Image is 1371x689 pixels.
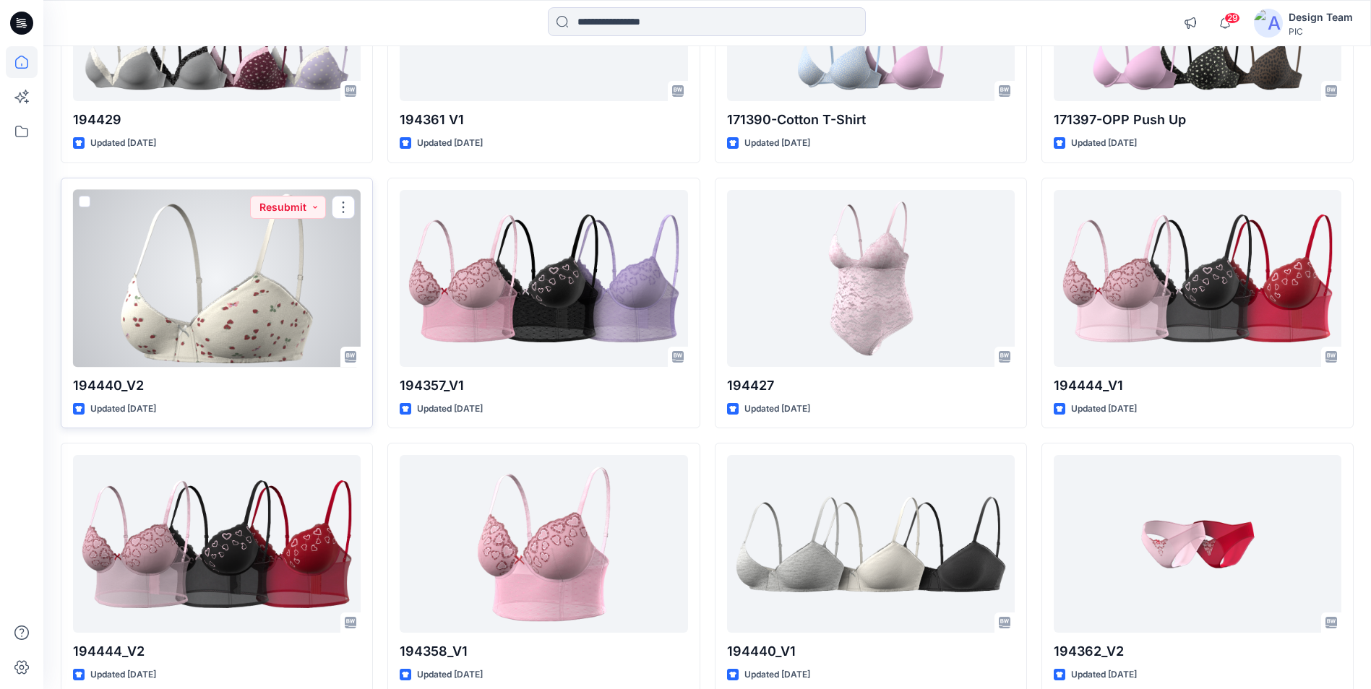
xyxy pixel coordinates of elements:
[744,667,810,682] p: Updated [DATE]
[1054,641,1341,662] p: 194362_V2
[417,136,483,151] p: Updated [DATE]
[744,136,810,151] p: Updated [DATE]
[1289,26,1353,37] div: PIC
[727,190,1015,367] a: 194427
[400,455,687,632] a: 194358_V1
[1054,110,1341,130] p: 171397-OPP Push Up
[73,376,361,396] p: 194440_V2
[727,376,1015,396] p: 194427
[727,110,1015,130] p: 171390-Cotton T-Shirt
[1289,9,1353,26] div: Design Team
[400,110,687,130] p: 194361 V1
[400,376,687,396] p: 194357_V1
[90,402,156,417] p: Updated [DATE]
[73,110,361,130] p: 194429
[1224,12,1240,24] span: 29
[727,641,1015,662] p: 194440_V1
[1071,667,1137,682] p: Updated [DATE]
[1054,455,1341,632] a: 194362_V2
[73,455,361,632] a: 194444_V2
[1071,402,1137,417] p: Updated [DATE]
[400,641,687,662] p: 194358_V1
[90,136,156,151] p: Updated [DATE]
[73,190,361,367] a: 194440_V2
[1054,376,1341,396] p: 194444_V1
[73,641,361,662] p: 194444_V2
[90,667,156,682] p: Updated [DATE]
[1254,9,1283,38] img: avatar
[1054,190,1341,367] a: 194444_V1
[744,402,810,417] p: Updated [DATE]
[417,667,483,682] p: Updated [DATE]
[727,455,1015,632] a: 194440_V1
[1071,136,1137,151] p: Updated [DATE]
[417,402,483,417] p: Updated [DATE]
[400,190,687,367] a: 194357_V1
